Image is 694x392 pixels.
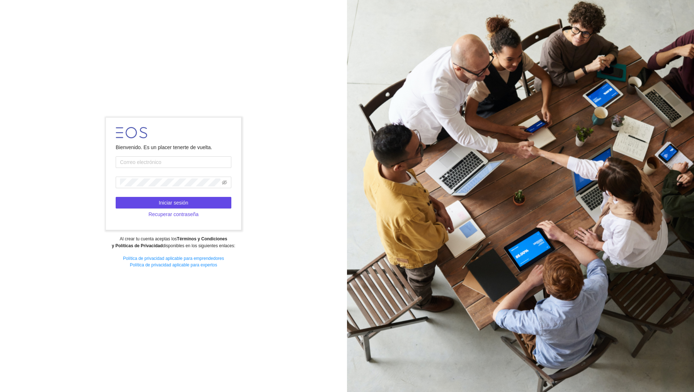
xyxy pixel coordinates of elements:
span: Recuperar contraseña [149,210,199,218]
button: Iniciar sesión [116,197,231,208]
input: Correo electrónico [116,156,231,168]
div: Bienvenido. Es un placer tenerte de vuelta. [116,143,231,151]
button: Recuperar contraseña [116,208,231,220]
a: Recuperar contraseña [116,211,231,217]
img: LOGO [116,127,147,138]
strong: Términos y Condiciones y Políticas de Privacidad [112,236,227,248]
span: Iniciar sesión [159,199,188,207]
a: Política de privacidad aplicable para emprendedores [123,256,224,261]
div: Al crear tu cuenta aceptas los disponibles en los siguientes enlaces: [5,236,342,249]
a: Política de privacidad aplicable para expertos [130,262,217,267]
span: eye-invisible [222,180,227,185]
